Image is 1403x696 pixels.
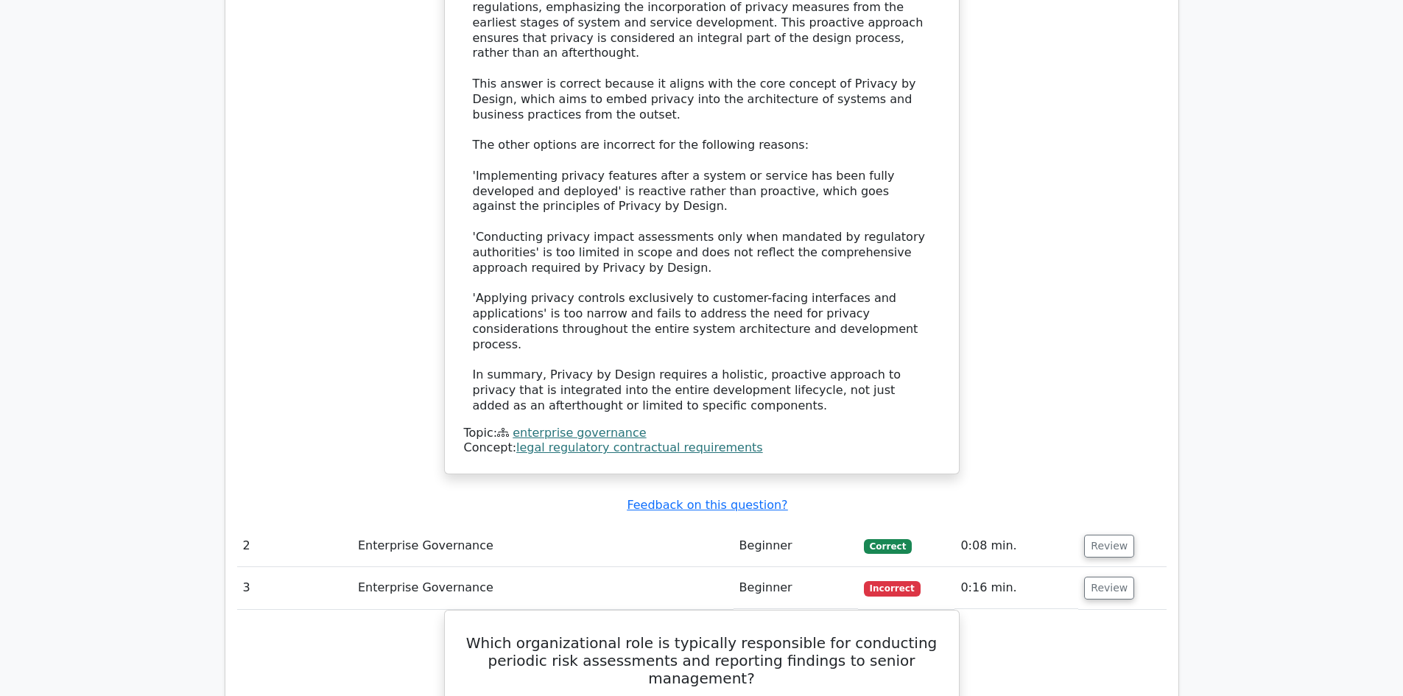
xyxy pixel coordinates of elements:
button: Review [1084,535,1134,558]
h5: Which organizational role is typically responsible for conducting periodic risk assessments and r... [463,634,941,687]
td: Beginner [734,525,858,567]
td: 0:08 min. [954,525,1078,567]
div: Topic: [464,426,940,441]
span: Incorrect [864,581,921,596]
td: Enterprise Governance [352,567,734,609]
td: 2 [237,525,352,567]
td: Beginner [734,567,858,609]
span: Correct [864,539,912,554]
div: Concept: [464,440,940,456]
a: Feedback on this question? [627,498,787,512]
a: legal regulatory contractual requirements [516,440,763,454]
td: 3 [237,567,352,609]
a: enterprise governance [513,426,646,440]
button: Review [1084,577,1134,600]
td: 0:16 min. [954,567,1078,609]
td: Enterprise Governance [352,525,734,567]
